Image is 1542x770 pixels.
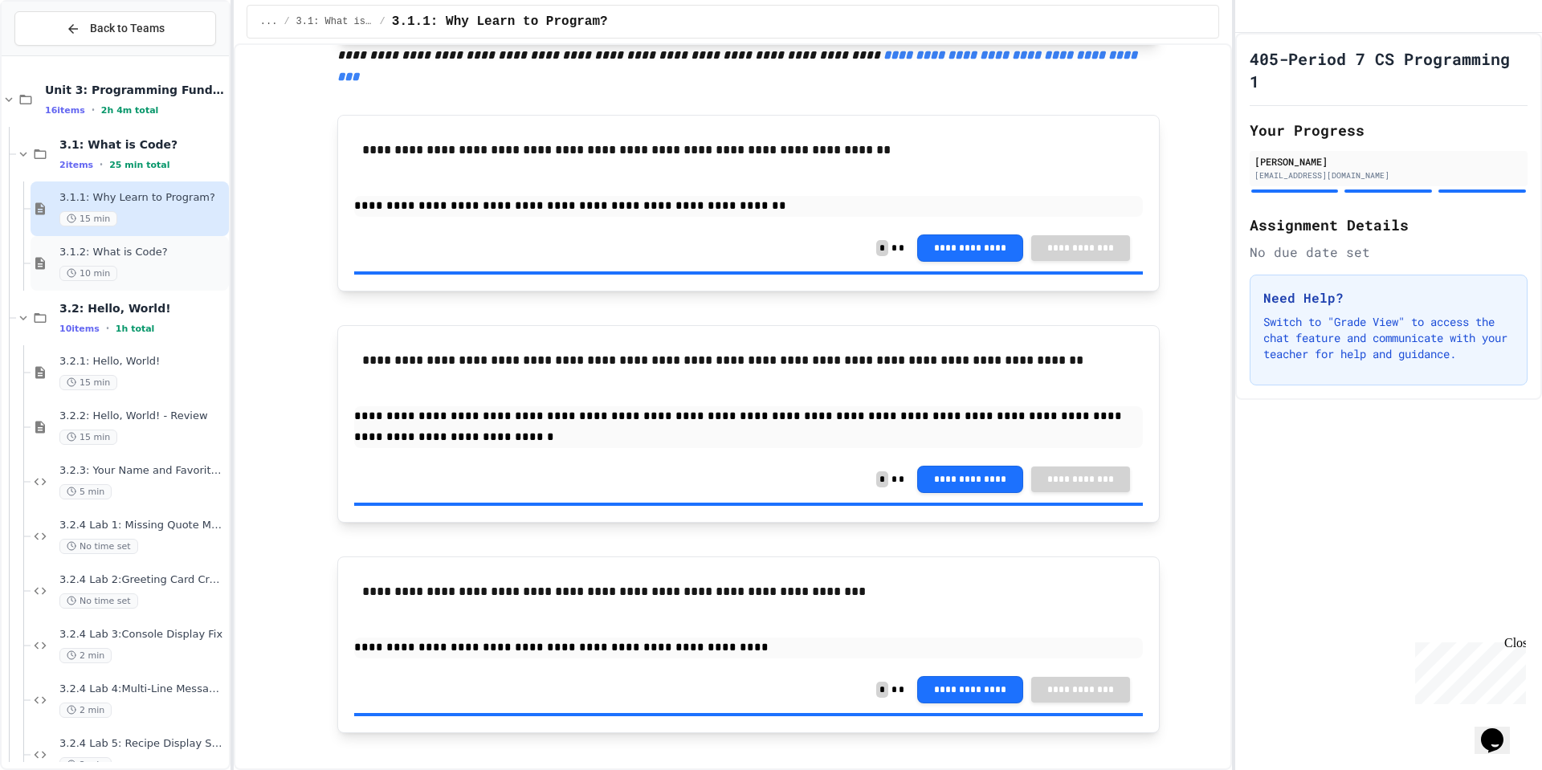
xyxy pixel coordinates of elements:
span: No time set [59,593,138,609]
span: / [284,15,289,28]
span: 3.2.4 Lab 1: Missing Quote Marks [59,519,226,532]
span: 3.1.1: Why Learn to Program? [392,12,608,31]
h1: 405-Period 7 CS Programming 1 [1250,47,1528,92]
button: Back to Teams [14,11,216,46]
span: 15 min [59,211,117,226]
div: Chat with us now!Close [6,6,111,102]
span: 15 min [59,375,117,390]
span: • [100,158,103,171]
span: 3.2.4 Lab 5: Recipe Display System [59,737,226,751]
span: 15 min [59,430,117,445]
span: ... [260,15,278,28]
span: No time set [59,539,138,554]
span: 2h 4m total [101,105,159,116]
span: 3.1: What is Code? [296,15,373,28]
span: 10 min [59,266,117,281]
span: 3.2: Hello, World! [59,301,226,316]
span: 5 min [59,484,112,499]
span: 3.2.3: Your Name and Favorite Movie [59,464,226,478]
h2: Assignment Details [1250,214,1528,236]
span: 3.2.4 Lab 4:Multi-Line Message Board [59,682,226,696]
span: • [92,104,95,116]
span: 3.1.2: What is Code? [59,246,226,259]
span: 2 items [59,160,93,170]
div: No due date set [1250,242,1528,262]
span: / [380,15,385,28]
span: 2 min [59,648,112,663]
span: 1h total [116,324,155,334]
span: 3.1.1: Why Learn to Program? [59,191,226,205]
p: Switch to "Grade View" to access the chat feature and communicate with your teacher for help and ... [1263,314,1514,362]
div: [EMAIL_ADDRESS][DOMAIN_NAME] [1254,169,1523,181]
span: Back to Teams [90,20,165,37]
div: [PERSON_NAME] [1254,154,1523,169]
span: • [106,322,109,335]
iframe: chat widget [1475,706,1526,754]
h3: Need Help? [1263,288,1514,308]
span: 3.2.2: Hello, World! - Review [59,409,226,423]
h2: Your Progress [1250,119,1528,141]
span: 25 min total [109,160,169,170]
iframe: chat widget [1409,636,1526,704]
span: 3.2.4 Lab 3:Console Display Fix [59,628,226,642]
span: 3.1: What is Code? [59,137,226,152]
span: 3.2.1: Hello, World! [59,355,226,369]
span: 2 min [59,703,112,718]
span: Unit 3: Programming Fundamentals [45,83,226,97]
span: 16 items [45,105,85,116]
span: 10 items [59,324,100,334]
span: 3.2.4 Lab 2:Greeting Card Creator [59,573,226,587]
